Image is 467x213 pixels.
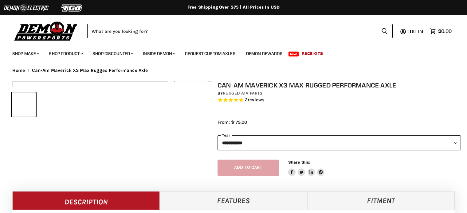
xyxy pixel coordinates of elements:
span: reviews [248,97,265,103]
span: Share this: [288,160,310,165]
a: Description [12,191,160,210]
img: Demon Electric Logo 2 [3,2,49,14]
a: Inside Demon [138,47,179,60]
span: New! [288,52,299,56]
ul: Main menu [8,45,450,60]
span: From: $179.00 [218,119,247,125]
a: $0.00 [427,27,455,36]
a: Request Custom Axles [180,47,240,60]
a: Race Kits [297,47,328,60]
select: year [218,135,461,150]
img: TGB Logo 2 [49,2,95,14]
span: Click to expand [171,77,205,82]
img: Demon Powersports [12,20,80,42]
button: IMAGE thumbnail [12,92,36,117]
a: Features [160,191,307,210]
a: Log in [405,29,427,34]
span: $0.00 [438,28,452,34]
span: Rated 5.0 out of 5 stars 2 reviews [218,97,461,103]
span: Log in [407,28,423,34]
span: Can-Am Maverick X3 Max Rugged Performance Axle [32,68,148,73]
a: Shop Discounted [88,47,137,60]
a: Shop Product [44,47,87,60]
button: Search [376,24,393,38]
form: Product [87,24,393,38]
h1: Can-Am Maverick X3 Max Rugged Performance Axle [218,81,461,89]
aside: Share this: [288,160,325,176]
span: 2 reviews [245,97,265,103]
a: Fitment [307,191,455,210]
input: Search [87,24,376,38]
a: Demon Rewards [241,47,287,60]
a: Shop Make [8,47,43,60]
a: Home [12,68,25,73]
div: by [218,90,461,97]
a: Rugged ATV Parts [223,91,262,96]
